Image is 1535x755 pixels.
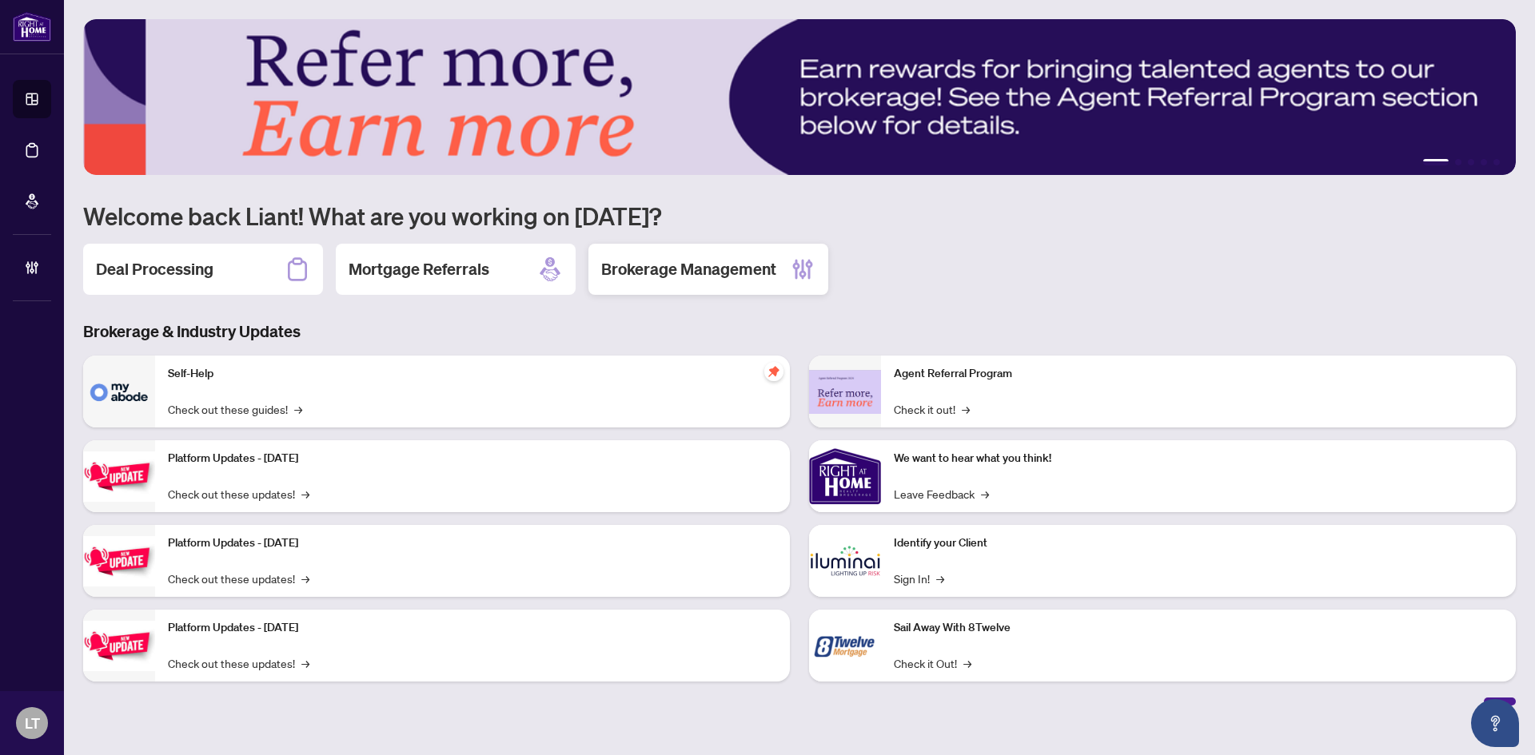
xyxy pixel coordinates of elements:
[83,536,155,586] img: Platform Updates - July 8, 2025
[894,570,944,587] a: Sign In!→
[962,400,970,418] span: →
[894,485,989,503] a: Leave Feedback→
[83,451,155,502] img: Platform Updates - July 21, 2025
[1455,159,1461,165] button: 2
[1423,159,1449,165] button: 1
[1481,159,1487,165] button: 4
[168,365,777,383] p: Self-Help
[894,365,1503,383] p: Agent Referral Program
[83,320,1516,343] h3: Brokerage & Industry Updates
[981,485,989,503] span: →
[963,654,971,672] span: →
[301,485,309,503] span: →
[809,525,881,597] img: Identify your Client
[894,654,971,672] a: Check it Out!→
[168,400,302,418] a: Check out these guides!→
[168,450,777,467] p: Platform Updates - [DATE]
[601,258,776,280] h2: Brokerage Management
[764,362,783,381] span: pushpin
[168,619,777,637] p: Platform Updates - [DATE]
[894,450,1503,467] p: We want to hear what you think!
[894,619,1503,637] p: Sail Away With 8Twelve
[1468,159,1474,165] button: 3
[168,534,777,552] p: Platform Updates - [DATE]
[809,370,881,414] img: Agent Referral Program
[168,485,309,503] a: Check out these updates!→
[349,258,489,280] h2: Mortgage Referrals
[894,400,970,418] a: Check it out!→
[83,19,1516,175] img: Slide 0
[809,440,881,512] img: We want to hear what you think!
[25,712,40,734] span: LT
[96,258,213,280] h2: Deal Processing
[1471,699,1519,747] button: Open asap
[168,570,309,587] a: Check out these updates!→
[301,570,309,587] span: →
[83,356,155,427] img: Self-Help
[13,12,51,42] img: logo
[936,570,944,587] span: →
[83,621,155,671] img: Platform Updates - June 23, 2025
[294,400,302,418] span: →
[1493,159,1500,165] button: 5
[83,201,1516,231] h1: Welcome back Liant! What are you working on [DATE]?
[809,610,881,681] img: Sail Away With 8Twelve
[894,534,1503,552] p: Identify your Client
[168,654,309,672] a: Check out these updates!→
[301,654,309,672] span: →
